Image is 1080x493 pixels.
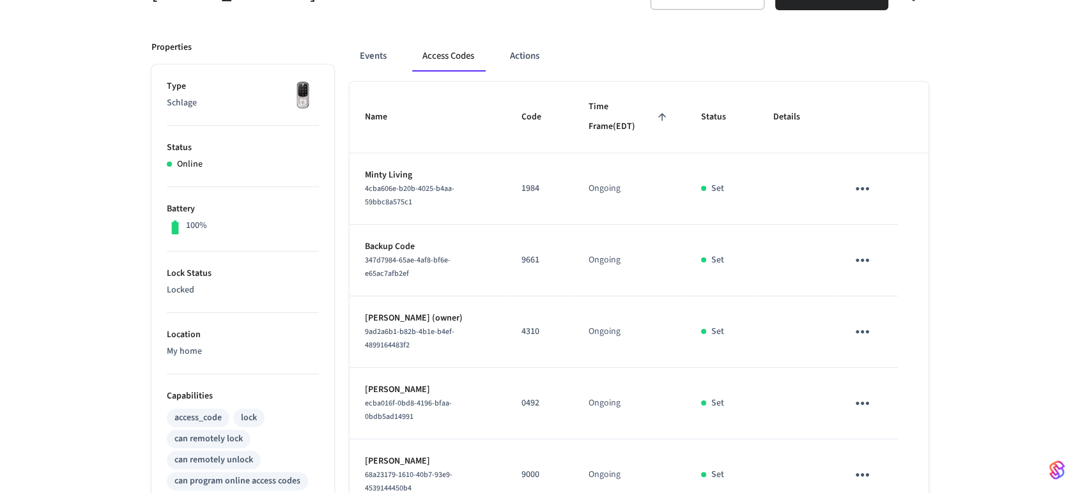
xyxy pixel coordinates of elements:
[589,97,670,137] span: Time Frame(EDT)
[521,397,558,410] p: 0492
[167,345,319,358] p: My home
[177,158,203,171] p: Online
[167,96,319,110] p: Schlage
[500,41,550,72] button: Actions
[174,453,253,467] div: can remotely unlock
[167,328,319,342] p: Location
[521,254,558,267] p: 9661
[711,182,724,195] p: Set
[412,41,484,72] button: Access Codes
[365,240,491,254] p: Backup Code
[167,284,319,297] p: Locked
[350,41,397,72] button: Events
[521,107,558,127] span: Code
[365,312,491,325] p: [PERSON_NAME] (owner)
[241,411,257,425] div: lock
[573,153,686,225] td: Ongoing
[167,141,319,155] p: Status
[174,411,222,425] div: access_code
[167,390,319,403] p: Capabilities
[521,468,558,482] p: 9000
[1049,460,1065,480] img: SeamLogoGradient.69752ec5.svg
[365,255,451,279] span: 347d7984-65ae-4af8-bf6e-e65ac7afb2ef
[711,468,724,482] p: Set
[365,383,491,397] p: [PERSON_NAME]
[701,107,743,127] span: Status
[167,267,319,280] p: Lock Status
[521,182,558,195] p: 1984
[573,225,686,296] td: Ongoing
[365,398,452,422] span: ecba016f-0bd8-4196-bfaa-0bdb5ad14991
[365,169,491,182] p: Minty Living
[573,296,686,368] td: Ongoing
[174,474,300,488] div: can program online access codes
[287,80,319,112] img: Yale Assure Touchscreen Wifi Smart Lock, Satin Nickel, Front
[186,219,207,232] p: 100%
[365,455,491,468] p: [PERSON_NAME]
[711,254,724,267] p: Set
[151,41,192,54] p: Properties
[167,202,319,216] p: Battery
[573,368,686,439] td: Ongoing
[711,325,724,338] p: Set
[521,325,558,338] p: 4310
[711,397,724,410] p: Set
[365,326,454,351] span: 9ad2a6b1-b82b-4b1e-b4ef-4899164483f2
[174,432,243,446] div: can remotely lock
[773,107,817,127] span: Details
[365,183,454,208] span: 4cba606e-b20b-4025-b4aa-59bbc8a575c1
[365,107,404,127] span: Name
[167,80,319,93] p: Type
[350,41,929,72] div: ant example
